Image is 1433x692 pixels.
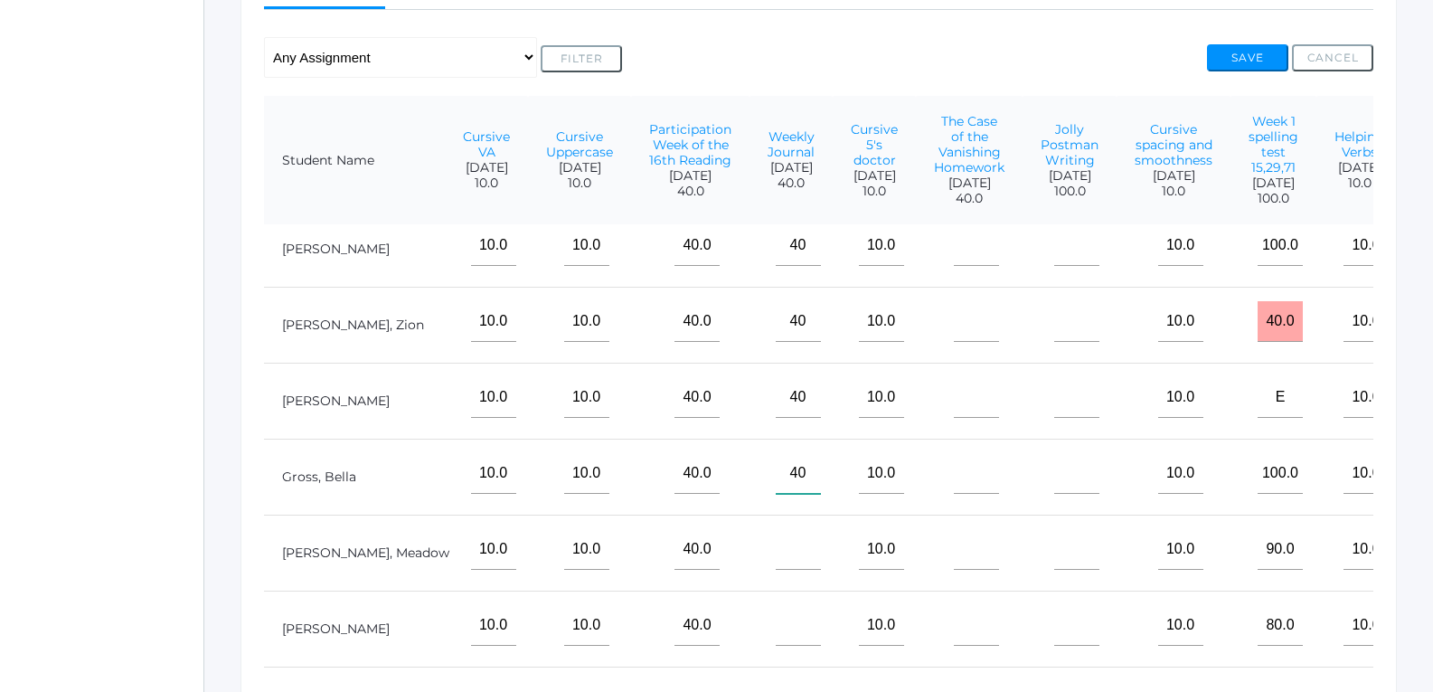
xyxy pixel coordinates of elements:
button: Filter [541,45,622,72]
span: 40.0 [768,175,815,191]
th: Student Name [264,96,454,225]
span: 10.0 [851,184,898,199]
a: Cursive VA [463,128,510,160]
span: 10.0 [1334,175,1384,191]
a: [PERSON_NAME], Meadow [282,545,449,561]
a: The Case of the Vanishing Homework [934,113,1004,175]
button: Save [1207,44,1288,71]
a: Participation Week of the 16th Reading [649,121,731,168]
a: [PERSON_NAME] [282,393,390,409]
a: Weekly Journal [768,128,815,160]
span: [DATE] [1249,175,1298,191]
a: [PERSON_NAME] [282,621,390,637]
span: 10.0 [463,175,510,191]
a: Week 1 spelling test 15,29,71 [1249,113,1298,175]
span: [DATE] [1041,168,1098,184]
a: Gross, Bella [282,469,356,485]
a: Cursive 5's doctor [851,121,898,168]
span: [DATE] [768,160,815,175]
a: Cursive Uppercase [546,128,613,160]
span: 40.0 [934,191,1004,206]
a: Helping Verbs [1334,128,1384,160]
span: 100.0 [1041,184,1098,199]
span: [DATE] [851,168,898,184]
span: [DATE] [934,175,1004,191]
span: [DATE] [1135,168,1212,184]
a: Jolly Postman Writing [1041,121,1098,168]
span: 10.0 [1135,184,1212,199]
a: [PERSON_NAME] [282,241,390,257]
span: [DATE] [463,160,510,175]
button: Cancel [1292,44,1373,71]
span: [DATE] [546,160,613,175]
span: 100.0 [1249,191,1298,206]
span: 10.0 [546,175,613,191]
span: 40.0 [649,184,731,199]
a: [PERSON_NAME], Zion [282,317,424,333]
span: [DATE] [649,168,731,184]
span: [DATE] [1334,160,1384,175]
a: Cursive spacing and smoothness [1135,121,1212,168]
